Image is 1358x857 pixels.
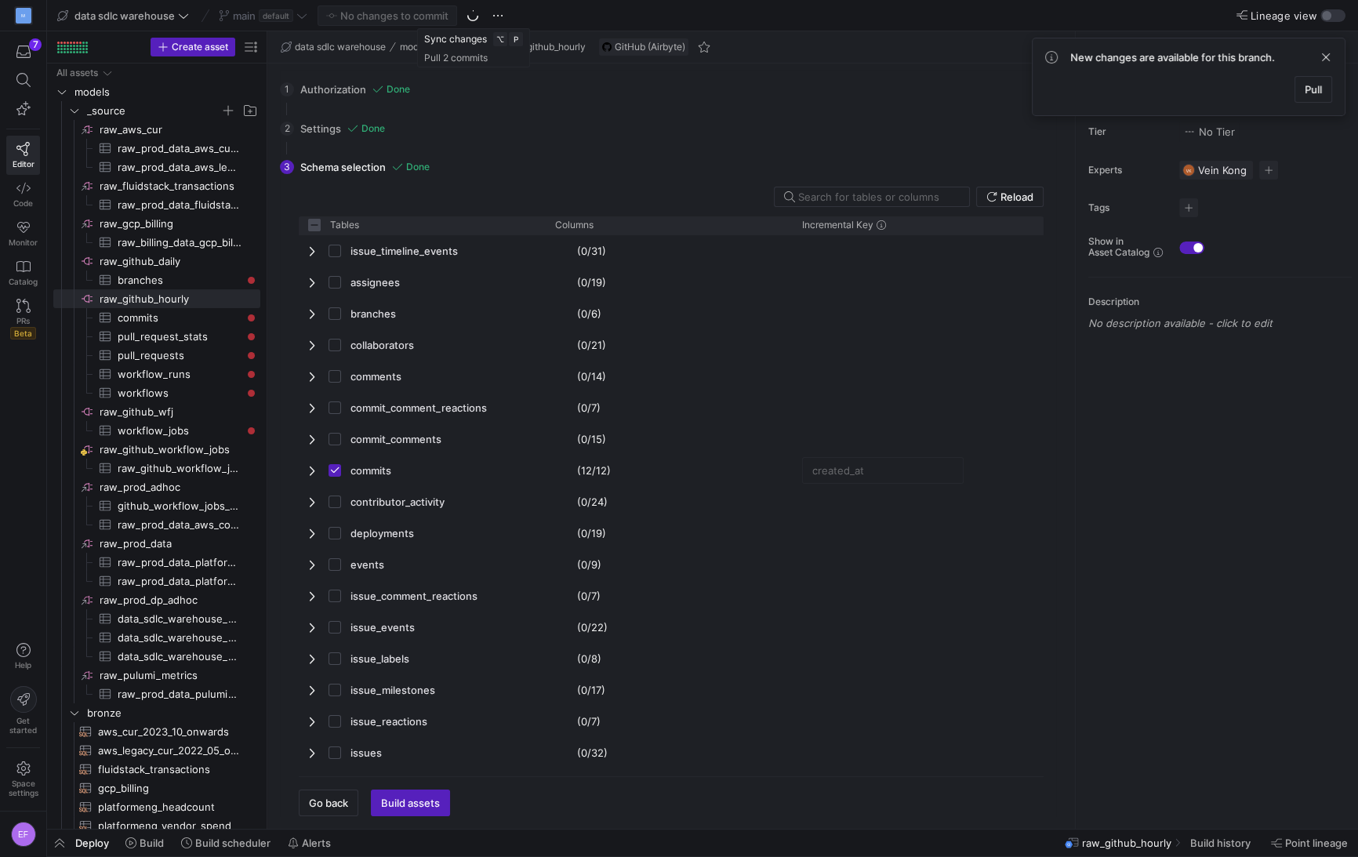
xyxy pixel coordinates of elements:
span: Build history [1190,837,1251,849]
span: P [514,34,518,44]
span: raw_pulumi_metrics​​​​​​​​ [100,666,258,685]
a: data_sdlc_warehouse_main_source__raw_github_hourly__workflow_runs_temp​​​​​​​​​ [53,609,260,628]
span: Go back [309,797,348,809]
a: workflow_jobs​​​​​​​​​ [53,421,260,440]
y42-import-column-renderer: (0/17) [577,684,605,696]
span: Experts [1088,165,1167,176]
a: data_sdlc_warehouse_main_source__raw_github_wfj__workflow_jobs_[DEMOGRAPHIC_DATA]​​​​​​​​​ [53,647,260,666]
a: raw_prod_data_platformeng_historical_spend_materialized​​​​​​​​​ [53,572,260,590]
a: raw_prod_data_aws_cost_usage_report​​​​​​​​​ [53,515,260,534]
div: Press SPACE to select this row. [53,666,260,685]
button: Go back [299,790,358,816]
span: fluidstack_transactions​​​​​​​​​​ [98,761,242,779]
span: raw_fluidstack_transactions​​​​​​​​ [100,177,258,195]
div: Press SPACE to select this row. [53,647,260,666]
span: raw_prod_data_aws_cur_2023_10_onward​​​​​​​​​ [118,140,242,158]
span: Build [140,837,164,849]
button: Alerts [281,830,338,856]
button: 7 [6,38,40,66]
span: raw_aws_cur​​​​​​​​ [100,121,258,139]
span: models [400,42,431,53]
y42-import-column-renderer: (12/12) [577,464,611,477]
a: raw_pulumi_metrics​​​​​​​​ [53,666,260,685]
a: github_workflow_jobs_backfill​​​​​​​​​ [53,496,260,515]
span: raw_prod_data_aws_legacy_cur_2022_05_onward​​​​​​​​​ [118,158,242,176]
y42-import-column-renderer: (0/8) [577,652,601,665]
button: Build assets [371,790,450,816]
span: Incremental Key [802,220,873,231]
div: Press SPACE to select this row. [53,252,260,271]
div: Press SPACE to select this row. [53,101,260,120]
div: Press SPACE to select this row. [53,120,260,139]
div: Press SPACE to select this row. [53,779,260,797]
a: raw_prod_data_fluidstack_transactions​​​​​​​​​ [53,195,260,214]
span: raw_prod_dp_adhoc​​​​​​​​ [100,591,258,609]
a: fluidstack_transactions​​​​​​​​​​ [53,760,260,779]
span: issue_comment_reactions [350,581,477,612]
span: Create asset [172,42,228,53]
div: 7 [29,38,42,51]
span: events [350,550,384,580]
span: branches​​​​​​​​​ [118,271,242,289]
a: pull_requests​​​​​​​​​ [53,346,260,365]
span: issue_timeline_events [350,236,458,267]
span: Tier [1088,126,1167,137]
div: Press SPACE to select this row. [53,82,260,101]
div: Press SPACE to select this row. [53,421,260,440]
span: workflows​​​​​​​​​ [118,384,242,402]
a: platformeng_headcount​​​​​​​​​​ [53,797,260,816]
a: raw_prod_data_pulumi_metrics​​​​​​​​​ [53,685,260,703]
div: Press SPACE to select this row. [53,139,260,158]
a: raw_github_workflow_jobs​​​​​​​​ [53,440,260,459]
div: Press SPACE to select this row. [53,534,260,553]
a: Editor [6,136,40,175]
div: Press SPACE to select this row. [299,580,1039,612]
input: Search for tables or columns [798,191,957,203]
span: Build assets [381,797,440,809]
span: Pull [1305,83,1322,96]
span: raw_prod_data_pulumi_metrics​​​​​​​​​ [118,685,242,703]
y42-import-column-renderer: (0/7) [577,715,601,728]
span: workflow_runs​​​​​​​​​ [118,365,242,383]
div: Press SPACE to select this row. [53,176,260,195]
span: Code [13,198,33,208]
a: raw_github_workflow_jobs​​​​​​​​​ [53,459,260,478]
span: data_sdlc_warehouse_main_source__raw_github_wfj__workflow_jobs_[DEMOGRAPHIC_DATA]​​​​​​​​​ [118,648,242,666]
span: Vein Kong [1198,164,1247,176]
div: Press SPACE to select this row. [53,383,260,402]
div: Press SPACE to select this row. [53,327,260,346]
a: branches​​​​​​​​​ [53,271,260,289]
a: aws_cur_2023_10_onwards​​​​​​​​​​ [53,722,260,741]
span: Columns [555,220,594,231]
span: New changes are available for this branch. [1070,51,1275,64]
a: raw_gcp_billing​​​​​​​​ [53,214,260,233]
y42-import-column-renderer: (0/7) [577,401,601,414]
a: pull_request_stats​​​​​​​​​ [53,327,260,346]
div: Press SPACE to select this row. [53,158,260,176]
span: raw_prod_data_platformeng_headcount_materialized​​​​​​​​​ [118,554,242,572]
button: EF [6,818,40,851]
div: Press SPACE to select this row. [299,392,1039,423]
div: Press SPACE to select this row. [299,329,1039,361]
div: Press SPACE to select this row. [299,423,1039,455]
div: Press SPACE to select this row. [53,590,260,609]
a: PRsBeta [6,292,40,346]
y42-import-column-renderer: (0/14) [577,370,606,383]
span: data_sdlc_warehouse_main_source__raw_github_hourly__workflows_temp​​​​​​​​​ [118,629,242,647]
span: Sync changes [424,34,487,45]
a: Spacesettings [6,754,40,804]
div: Press SPACE to select this row. [53,365,260,383]
div: All assets [56,67,98,78]
button: data sdlc warehouse [277,38,390,56]
y42-import-column-renderer: (0/7) [577,590,601,602]
p: Description [1088,296,1352,307]
a: Catalog [6,253,40,292]
div: Press SPACE to select this row. [53,402,260,421]
div: Press SPACE to select this row. [299,517,1039,549]
button: Help [6,636,40,677]
a: M [6,2,40,29]
span: commit_comment_reactions [350,393,487,423]
div: Press SPACE to select this row. [53,289,260,308]
button: models [396,38,435,56]
a: Code [6,175,40,214]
